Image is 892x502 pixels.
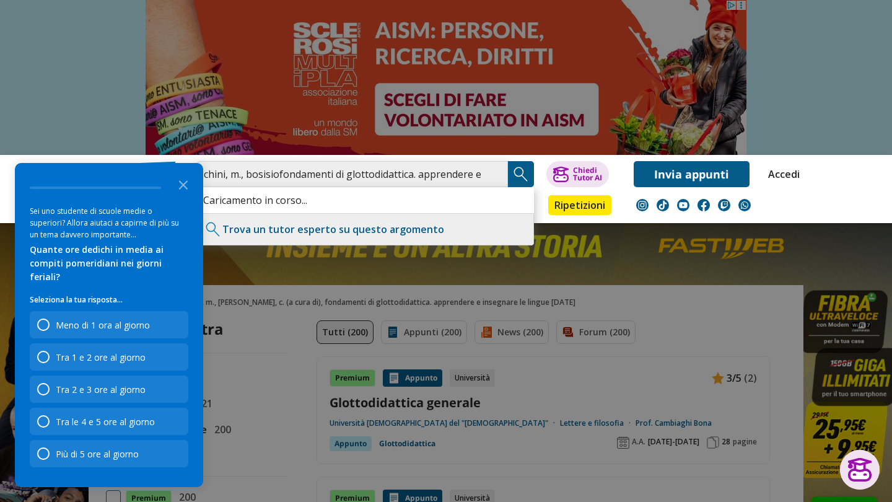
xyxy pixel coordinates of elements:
[30,205,188,240] div: Sei uno studente di scuole medie o superiori? Allora aiutaci a capirne di più su un tema davvero ...
[56,384,146,395] div: Tra 2 e 3 ore al giorno
[30,243,188,284] div: Quante ore dedichi in media ai compiti pomeridiani nei giorni feriali?
[197,187,534,213] div: Caricamento in corso...
[30,343,188,371] div: Tra 1 e 2 ore al giorno
[197,161,508,187] input: Cerca appunti, riassunti o versioni
[634,161,750,187] a: Invia appunti
[56,351,146,363] div: Tra 1 e 2 ore al giorno
[738,199,751,211] img: WhatsApp
[30,408,188,435] div: Tra le 4 e 5 ore al giorno
[636,199,649,211] img: instagram
[512,165,530,183] img: Cerca appunti, riassunti o versioni
[222,222,444,236] a: Trova un tutor esperto su questo argomento
[15,163,203,487] div: Survey
[204,220,222,239] img: Trova un tutor esperto
[30,294,188,306] p: Seleziona la tua risposta...
[56,448,139,460] div: Più di 5 ore al giorno
[30,311,188,338] div: Meno di 1 ora al giorno
[657,199,669,211] img: tiktok
[30,440,188,467] div: Più di 5 ore al giorno
[171,172,196,196] button: Close the survey
[573,167,602,182] div: Chiedi Tutor AI
[56,319,150,331] div: Meno di 1 ora al giorno
[677,199,689,211] img: youtube
[56,416,155,428] div: Tra le 4 e 5 ore al giorno
[697,199,710,211] img: facebook
[546,161,609,187] button: ChiediTutor AI
[508,161,534,187] button: Search Button
[30,376,188,403] div: Tra 2 e 3 ore al giorno
[768,161,794,187] a: Accedi
[548,195,611,215] a: Ripetizioni
[718,199,730,211] img: twitch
